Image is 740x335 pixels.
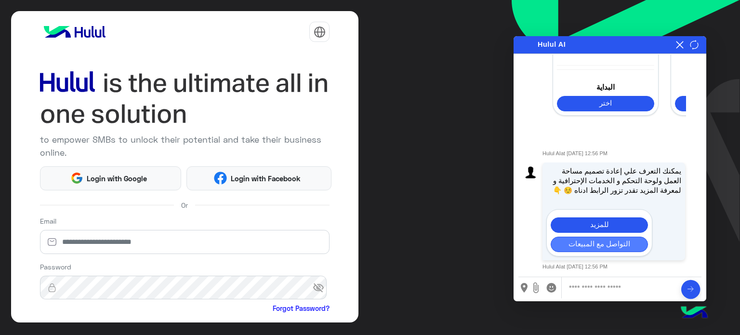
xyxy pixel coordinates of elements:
[273,303,330,313] a: Forgot Password?
[227,173,304,184] span: Login with Facebook
[83,173,151,184] span: Login with Google
[70,172,83,185] img: Google
[214,172,227,185] img: Facebook
[40,283,64,293] img: lock
[186,166,331,190] button: Login with Facebook
[40,216,56,226] label: Email
[40,133,330,159] p: to empower SMBs to unlock their potential and take their business online.
[40,237,64,247] img: email
[538,40,566,48] span: Hulul AI
[675,40,685,50] button: Close
[542,264,608,269] span: Hulul AI at [DATE] 12:56 PM
[551,217,648,233] button: للمزيد
[551,237,648,252] button: التواصل مع المبيعات
[557,96,654,111] button: اختر
[40,166,181,190] button: Login with Google
[181,200,188,210] span: Or
[673,273,701,302] div: Send
[313,279,330,296] span: visibility_off
[546,166,681,195] p: يمكنك التعرف علي إعادة تصميم مساحة العمل ولوحة التحكم و الخدمات الإحترافية و لمعرفة المزيد تقدر ت...
[314,26,326,38] img: tab
[40,67,330,130] img: hululLoginTitle_EN.svg
[677,296,711,330] img: hulul-logo.png
[557,82,654,92] p: البداية
[542,150,608,156] span: Hulul AI at [DATE] 12:56 PM
[40,22,109,41] img: logo
[40,262,71,272] label: Password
